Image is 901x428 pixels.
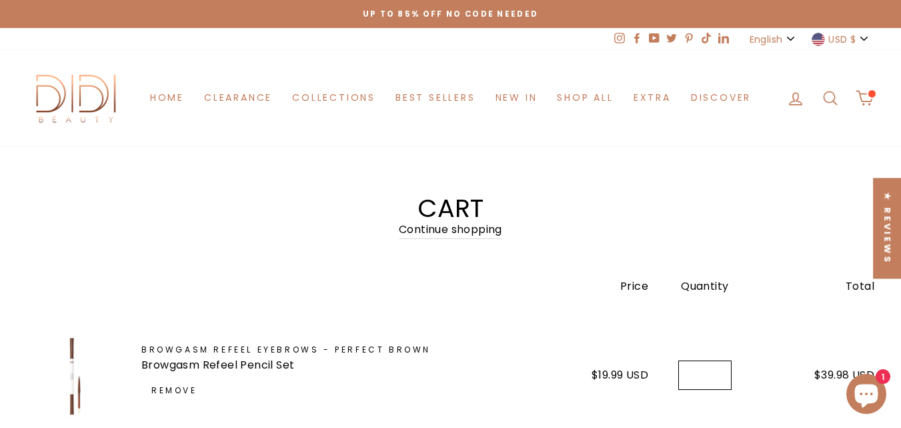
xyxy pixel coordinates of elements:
div: Quantity [648,278,761,295]
span: $39.98 USD [814,367,874,383]
ul: Primary [140,85,761,110]
span: USD $ [828,32,856,47]
a: Home [140,85,194,110]
span: $19.99 USD [592,367,648,383]
span: English [750,32,782,47]
a: Best Sellers [385,85,486,110]
a: New in [486,85,548,110]
h1: Cart [27,196,874,221]
div: Total [762,278,874,295]
a: Collections [282,85,385,110]
button: USD $ [808,28,874,50]
a: Extra [624,85,681,110]
a: Continue shopping [399,221,502,239]
img: Didi Beauty Co. [27,70,127,126]
inbox-online-store-chat: Shopify online store chat [842,374,890,417]
a: Discover [681,85,761,110]
a: Browgasm Refeel Eyebrows - Perfect Brown [141,343,471,356]
p: Browgasm Refeel Pencil Set [141,357,471,374]
a: Remove [141,379,207,402]
a: Shop All [547,85,623,110]
a: Clearance [194,85,282,110]
div: Click to open Judge.me floating reviews tab [873,178,901,278]
img: Browgasm Refeel Eyebrows - Perfect Brown - Browgasm Refeel Pencil Set [27,325,127,425]
span: Up to 85% off NO CODE NEEDED [363,9,539,19]
button: English [746,28,801,50]
div: Price [536,278,648,295]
